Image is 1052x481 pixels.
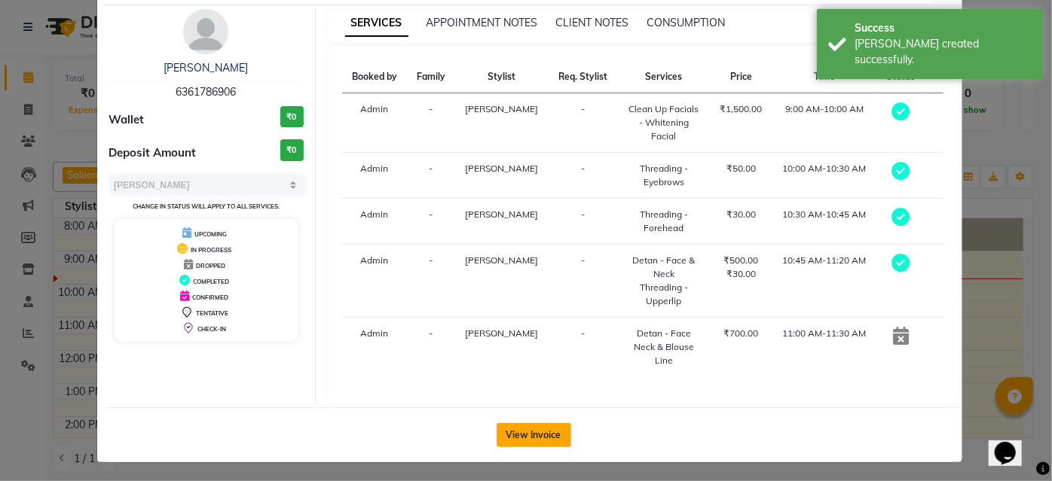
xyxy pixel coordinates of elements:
span: SERVICES [345,10,408,37]
td: - [549,318,617,377]
td: - [407,153,455,199]
td: - [407,93,455,153]
span: [PERSON_NAME] [465,163,538,174]
span: [PERSON_NAME] [465,254,538,266]
div: ₹30.00 [720,267,763,281]
div: Detan - Face Neck & Blouse Line [626,327,701,367]
span: IN PROGRESS [191,246,231,254]
div: Bill created successfully. [855,36,1032,68]
span: 6361786906 [176,85,236,99]
th: Stylist [455,61,549,93]
th: Req. Stylist [549,61,617,93]
td: Admin [342,199,407,245]
th: Time [772,61,877,93]
div: Detan - Face & Neck [626,254,701,281]
iframe: chat widget [989,421,1037,466]
td: - [407,318,455,377]
div: Threading - Eyebrows [626,162,701,189]
th: Family [407,61,455,93]
div: ₹700.00 [720,327,763,340]
td: 9:00 AM-10:00 AM [772,93,877,153]
div: ₹30.00 [720,208,763,221]
span: [PERSON_NAME] [465,327,538,339]
span: DROPPED [196,262,225,269]
div: Threading - Upperlip [626,281,701,308]
small: Change in status will apply to all services. [133,202,280,210]
div: ₹1,500.00 [720,102,763,116]
td: Admin [342,318,407,377]
td: 10:00 AM-10:30 AM [772,153,877,199]
a: [PERSON_NAME] [164,61,248,75]
td: Admin [342,245,407,318]
div: Success [855,20,1032,36]
div: Clean Up Facials - Whitening Facial [626,102,701,143]
button: View Invoice [497,423,571,447]
span: Wallet [109,111,144,129]
td: - [549,93,617,153]
td: Admin [342,93,407,153]
td: - [549,199,617,245]
td: - [407,199,455,245]
span: Deposit Amount [109,145,196,162]
td: - [407,245,455,318]
span: TENTATIVE [196,309,228,317]
span: COMPLETED [193,278,229,285]
span: CONFIRMED [192,294,228,301]
h3: ₹0 [280,139,304,161]
td: 10:30 AM-10:45 AM [772,199,877,245]
span: [PERSON_NAME] [465,209,538,220]
div: Threading - Forehead [626,208,701,235]
td: - [549,245,617,318]
td: - [549,153,617,199]
th: Booked by [342,61,407,93]
th: Services [617,61,710,93]
span: CHECK-IN [197,325,226,333]
span: [PERSON_NAME] [465,103,538,114]
h3: ₹0 [280,106,304,128]
div: ₹500.00 [720,254,763,267]
img: avatar [183,9,228,54]
span: UPCOMING [194,230,227,238]
td: Admin [342,153,407,199]
td: 10:45 AM-11:20 AM [772,245,877,318]
span: CONSUMPTION [647,16,726,29]
span: APPOINTMENT NOTES [427,16,538,29]
div: ₹50.00 [720,162,763,175]
td: 11:00 AM-11:30 AM [772,318,877,377]
span: CLIENT NOTES [556,16,629,29]
th: Price [711,61,772,93]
